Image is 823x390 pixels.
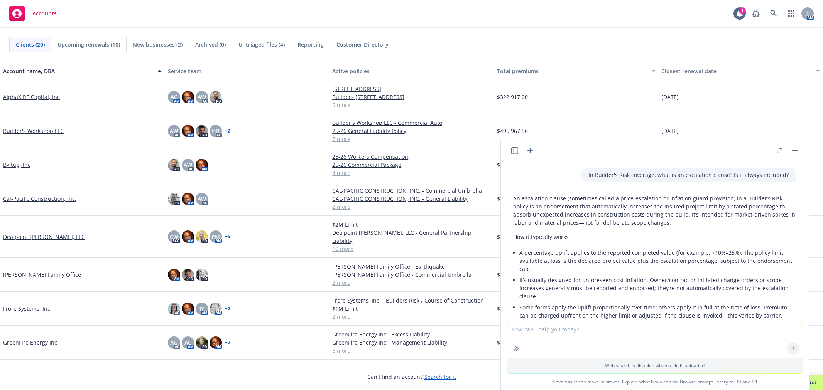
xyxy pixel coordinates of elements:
[332,127,491,135] a: 25-26 General Liability Policy
[519,302,796,321] li: Some forms apply the uplift proportionally over time; others apply it in full at the time of loss...
[336,40,389,49] span: Customer Directory
[198,93,206,101] span: AW
[170,233,178,241] span: CW
[170,127,178,135] span: AW
[225,306,230,311] a: + 2
[497,161,528,169] span: $397,951.45
[588,171,789,179] p: In Builder's Risk coverage, what is an escalation clause? Is it always included?
[195,40,226,49] span: Archived (0)
[32,10,57,17] span: Accounts
[16,40,45,49] span: Clients (20)
[497,127,528,135] span: $495,967.56
[184,161,192,169] span: AW
[332,67,491,75] div: Active policies
[57,40,120,49] span: Upcoming renewals (10)
[3,338,57,346] a: GreenFire Energy Inc
[170,338,177,346] span: AG
[332,85,491,93] a: [STREET_ADDRESS]
[199,304,204,313] span: TF
[332,279,491,287] a: 2 more
[332,93,491,101] a: Builders [STREET_ADDRESS]
[497,67,647,75] div: Total premiums
[211,233,220,241] span: PM
[332,229,491,245] a: Dealpoint [PERSON_NAME], LLC - General Partnership Liability
[332,330,491,338] a: GreenFire Energy Inc - Excess Liability
[497,271,528,279] span: $170,658.00
[225,340,230,345] a: + 2
[210,336,222,349] img: photo
[752,378,757,385] a: TR
[332,169,491,177] a: 4 more
[3,67,153,75] div: Account name, DBA
[332,203,491,211] a: 2 more
[171,93,177,101] span: AC
[513,194,796,227] p: An escalation clause (sometimes called a price‑escalation or inflation guard provision) in a Buil...
[497,338,525,346] span: $99,937.00
[519,274,796,302] li: It’s usually designed for unforeseen cost inflation. Owner/contractor‑initiated change orders or ...
[737,378,741,385] a: BI
[332,135,491,143] a: 7 more
[3,127,64,135] a: Builder's Workshop LLC
[196,269,208,281] img: photo
[3,233,85,241] a: Dealpoint [PERSON_NAME], LLC
[168,303,180,315] img: photo
[238,40,285,49] span: Untriaged files (4)
[168,67,326,75] div: Service team
[332,313,491,321] a: 2 more
[504,374,806,390] span: Nova Assist can make mistakes. Explore what Nova can do: Browse prompt library for and
[661,127,679,135] span: [DATE]
[3,195,76,203] a: Cal-Pacific Construction, Inc.
[165,62,330,80] button: Service team
[661,93,679,101] span: [DATE]
[497,233,532,241] span: $1,019,703.00
[196,336,208,349] img: photo
[3,93,60,101] a: AlphaX RE Capital, Inc
[497,93,528,101] span: $322,917.00
[367,373,456,381] span: Can't find an account?
[766,6,781,21] a: Search
[494,62,659,80] button: Total premiums
[332,195,491,203] a: CAL-PACIFIC CONSTRUCTION, INC. - General Liability
[332,262,491,271] a: [PERSON_NAME] Family Office - Earthquake
[519,321,796,340] li: The clause doesn’t replace the need to set an adequate initial completed value, keep values curre...
[332,220,491,229] a: $2M Limit
[6,3,60,24] a: Accounts
[196,125,208,137] img: photo
[332,245,491,253] a: 10 more
[225,234,230,239] a: + 5
[168,193,180,205] img: photo
[332,338,491,346] a: GreenFire Energy Inc - Management Liability
[332,346,491,355] a: 5 more
[133,40,183,49] span: New businesses (2)
[182,230,194,243] img: photo
[297,40,324,49] span: Reporting
[182,269,194,281] img: photo
[332,296,491,304] a: Frore Systems, Inc. - Builders Risk / Course of Construction
[658,62,823,80] button: Closest renewal date
[661,67,811,75] div: Closest renewal date
[210,91,222,103] img: photo
[168,159,180,171] img: photo
[182,193,194,205] img: photo
[168,269,180,281] img: photo
[497,195,528,203] span: $219,865.00
[332,187,491,195] a: CAL-PACIFIC CONSTRUCTION, INC. - Commercial Umbrella
[212,127,220,135] span: HB
[748,6,764,21] a: Report a Bug
[210,303,222,315] img: photo
[225,129,230,133] a: + 2
[198,195,206,203] span: AW
[332,101,491,109] a: 5 more
[182,303,194,315] img: photo
[3,271,81,279] a: [PERSON_NAME] Family Office
[332,153,491,161] a: 25-26 Workers Compensation
[332,161,491,169] a: 25-26 Commercial Package
[784,6,799,21] a: Switch app
[739,7,746,14] div: 1
[497,304,525,313] span: $33,849.00
[424,373,456,380] a: Search for it
[182,91,194,103] img: photo
[512,362,798,369] p: Web search is disabled when a file is uploaded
